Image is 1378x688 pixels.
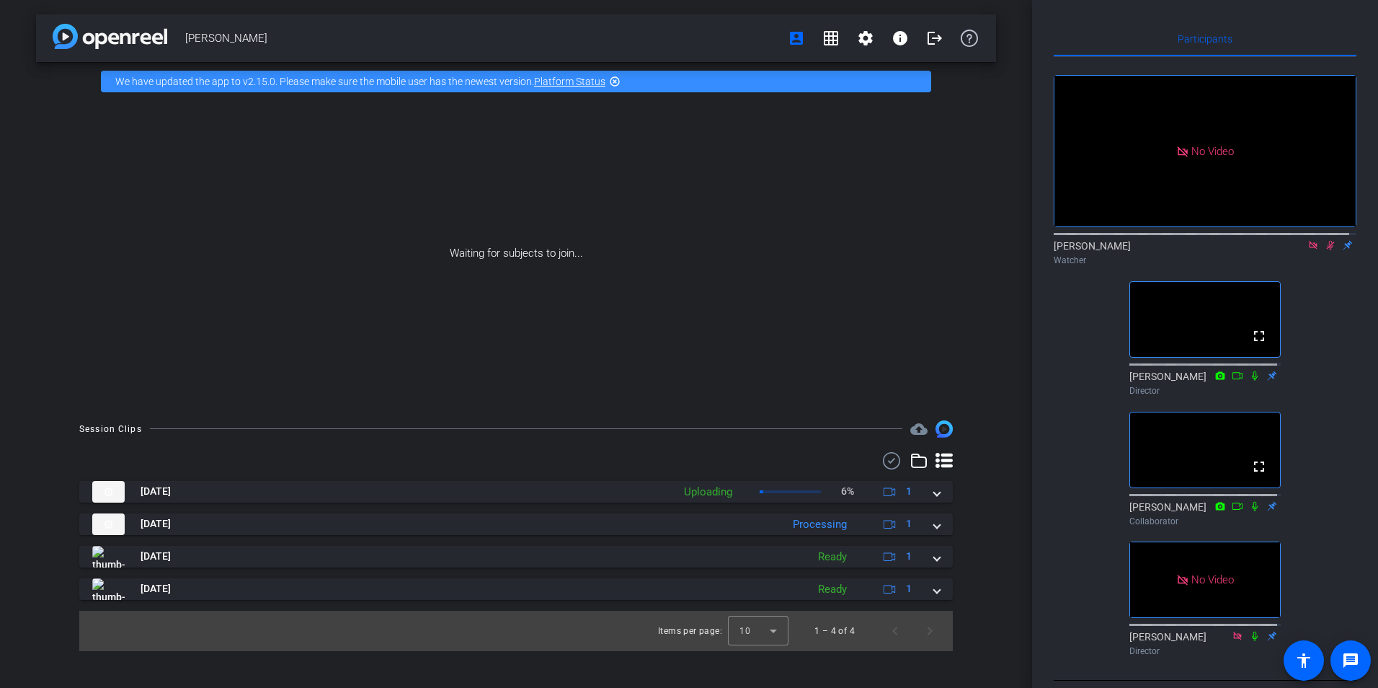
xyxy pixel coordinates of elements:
div: Session Clips [79,422,142,436]
span: [PERSON_NAME] [185,24,779,53]
span: [DATE] [141,484,171,499]
mat-expansion-panel-header: thumb-nail[DATE]Uploading6%1 [79,481,953,503]
div: [PERSON_NAME] [1129,369,1281,397]
span: [DATE] [141,549,171,564]
img: thumb-nail [92,513,125,535]
div: Waiting for subjects to join... [36,101,996,406]
p: 6% [841,484,854,499]
mat-expansion-panel-header: thumb-nail[DATE]Processing1 [79,513,953,535]
span: [DATE] [141,516,171,532]
div: Director [1129,384,1281,397]
div: 1 – 4 of 4 [814,624,855,638]
div: [PERSON_NAME] [1129,500,1281,528]
div: Director [1129,645,1281,658]
img: Session clips [935,420,953,438]
mat-icon: info [892,30,909,47]
mat-icon: fullscreen [1250,327,1268,345]
span: No Video [1191,144,1234,157]
span: No Video [1191,573,1234,586]
span: 1 [906,484,912,499]
mat-icon: accessibility [1295,652,1312,669]
div: We have updated the app to v2.15.0. Please make sure the mobile user has the newest version. [101,71,931,92]
span: 1 [906,581,912,596]
mat-expansion-panel-header: thumb-nail[DATE]Ready1 [79,578,953,600]
div: Watcher [1054,254,1356,267]
div: Uploading [677,484,739,500]
span: 1 [906,516,912,532]
div: Ready [811,581,854,598]
img: app-logo [53,24,167,49]
mat-icon: highlight_off [609,76,621,87]
mat-icon: grid_on [822,30,840,47]
img: thumb-nail [92,546,125,568]
mat-icon: fullscreen [1250,458,1268,475]
span: Destinations for your clips [910,420,928,438]
div: Items per page: [658,624,722,638]
div: Processing [786,516,854,533]
button: Previous page [878,614,912,648]
img: thumb-nail [92,578,125,600]
mat-icon: cloud_upload [910,420,928,438]
mat-icon: settings [857,30,874,47]
mat-icon: message [1342,652,1359,669]
img: thumb-nail [92,481,125,503]
a: Platform Status [534,76,605,87]
div: [PERSON_NAME] [1054,239,1356,267]
div: Ready [811,549,854,565]
mat-icon: logout [926,30,943,47]
span: Participants [1178,34,1232,44]
button: Next page [912,614,947,648]
span: [DATE] [141,581,171,596]
mat-expansion-panel-header: thumb-nail[DATE]Ready1 [79,546,953,568]
div: [PERSON_NAME] [1129,630,1281,658]
mat-icon: account_box [788,30,805,47]
div: Collaborator [1129,515,1281,528]
span: 1 [906,549,912,564]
